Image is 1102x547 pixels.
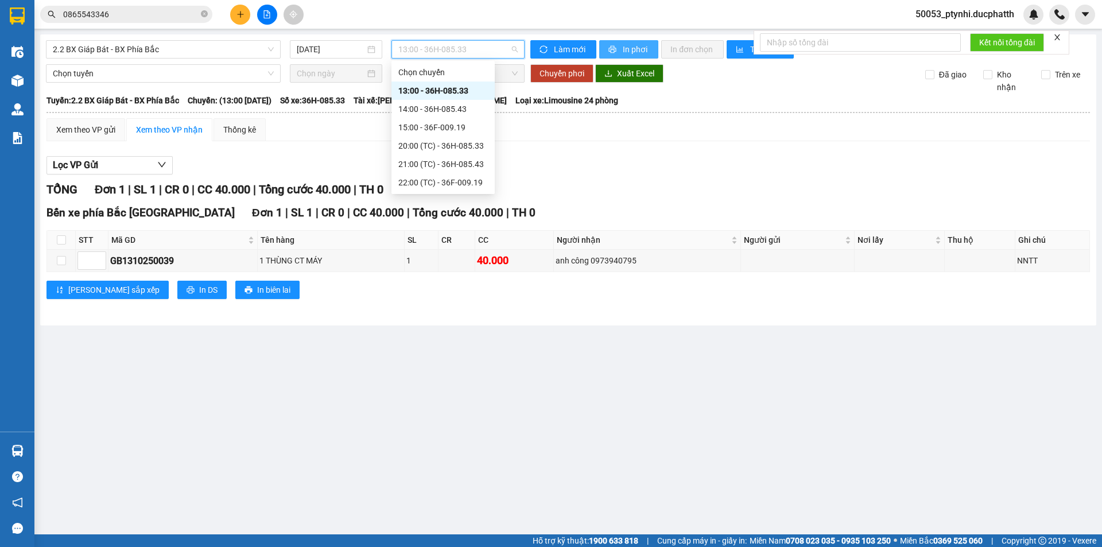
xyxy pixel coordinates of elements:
[253,183,256,196] span: |
[617,67,654,80] span: Xuất Excel
[857,234,932,246] span: Nơi lấy
[530,64,593,83] button: Chuyển phơi
[53,158,98,172] span: Lọc VP Gửi
[159,183,162,196] span: |
[900,534,983,547] span: Miền Bắc
[46,156,173,174] button: Lọc VP Gửi
[398,66,488,79] div: Chọn chuyến
[1017,254,1088,267] div: NNTT
[475,231,554,250] th: CC
[398,158,488,170] div: 21:00 (TC) - 36H-085.43
[53,41,274,58] span: 2.2 BX Giáp Bát - BX Phía Bắc
[992,68,1033,94] span: Kho nhận
[1080,9,1091,20] span: caret-down
[1075,5,1095,25] button: caret-down
[111,234,246,246] span: Mã GD
[257,5,277,25] button: file-add
[230,5,250,25] button: plus
[477,253,552,269] div: 40.000
[11,445,24,457] img: warehouse-icon
[199,284,218,296] span: In DS
[750,534,891,547] span: Miền Nam
[316,206,319,219] span: |
[236,10,245,18] span: plus
[258,231,405,250] th: Tên hàng
[56,123,115,136] div: Xem theo VP gửi
[110,254,255,268] div: GB1310250039
[391,63,495,82] div: Chọn chuyến
[46,206,235,219] span: Bến xe phía Bắc [GEOGRAPHIC_DATA]
[297,67,365,80] input: Chọn ngày
[134,183,156,196] span: SL 1
[354,183,356,196] span: |
[10,7,25,25] img: logo-vxr
[533,534,638,547] span: Hỗ trợ kỹ thuật:
[12,497,23,508] span: notification
[165,183,189,196] span: CR 0
[1029,9,1039,20] img: icon-new-feature
[11,46,24,58] img: warehouse-icon
[95,183,125,196] span: Đơn 1
[297,43,365,56] input: 13/10/2025
[11,75,24,87] img: warehouse-icon
[223,123,256,136] div: Thống kê
[398,176,488,189] div: 22:00 (TC) - 36F-009.19
[398,121,488,134] div: 15:00 - 36F-009.19
[727,40,794,59] button: bar-chartThống kê
[48,10,56,18] span: search
[979,36,1035,49] span: Kết nối tổng đài
[53,65,274,82] span: Chọn tuyến
[786,536,891,545] strong: 0708 023 035 - 0935 103 250
[1015,231,1090,250] th: Ghi chú
[744,234,843,246] span: Người gửi
[405,231,439,250] th: SL
[945,231,1015,250] th: Thu hộ
[398,139,488,152] div: 20:00 (TC) - 36H-085.33
[157,160,166,169] span: down
[46,281,169,299] button: sort-ascending[PERSON_NAME] sắp xếp
[76,231,108,250] th: STT
[347,206,350,219] span: |
[197,183,250,196] span: CC 40.000
[657,534,747,547] span: Cung cấp máy in - giấy in:
[263,10,271,18] span: file-add
[259,183,351,196] span: Tổng cước 40.000
[595,64,663,83] button: downloadXuất Excel
[1053,33,1061,41] span: close
[970,33,1044,52] button: Kết nối tổng đài
[894,538,897,543] span: ⚪️
[398,41,518,58] span: 13:00 - 36H-085.33
[661,40,724,59] button: In đơn chọn
[407,206,410,219] span: |
[413,206,503,219] span: Tổng cước 40.000
[1054,9,1065,20] img: phone-icon
[933,536,983,545] strong: 0369 525 060
[512,206,536,219] span: TH 0
[530,40,596,59] button: syncLàm mới
[46,183,77,196] span: TỔNG
[56,286,64,295] span: sort-ascending
[906,7,1023,21] span: 50053_ptynhi.ducphatth
[760,33,961,52] input: Nhập số tổng đài
[439,231,475,250] th: CR
[108,250,258,272] td: GB1310250039
[245,286,253,295] span: printer
[201,9,208,20] span: close-circle
[1050,68,1085,81] span: Trên xe
[934,68,971,81] span: Đã giao
[259,254,402,267] div: 1 THÙNG CT MÁY
[991,534,993,547] span: |
[192,183,195,196] span: |
[604,69,612,79] span: download
[257,284,290,296] span: In biên lai
[235,281,300,299] button: printerIn biên lai
[284,5,304,25] button: aim
[506,206,509,219] span: |
[128,183,131,196] span: |
[540,45,549,55] span: sync
[188,94,271,107] span: Chuyến: (13:00 [DATE])
[11,103,24,115] img: warehouse-icon
[515,94,618,107] span: Loại xe: Limousine 24 phòng
[647,534,649,547] span: |
[63,8,199,21] input: Tìm tên, số ĐT hoặc mã đơn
